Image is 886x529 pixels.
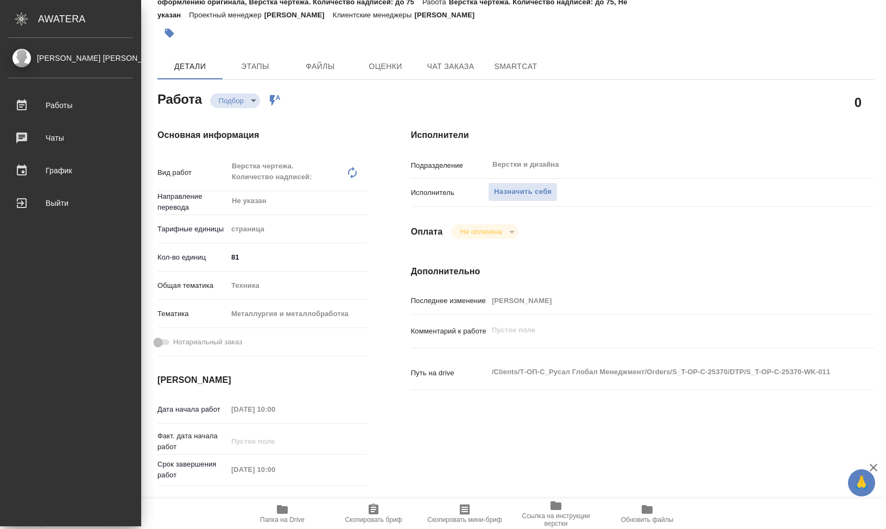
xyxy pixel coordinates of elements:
[157,431,227,452] p: Факт. дата начала работ
[8,97,133,114] div: Работы
[510,499,602,529] button: Ссылка на инструкции верстки
[8,52,133,64] div: [PERSON_NAME] [PERSON_NAME]
[173,337,242,348] span: Нотариальный заказ
[237,499,328,529] button: Папка на Drive
[411,160,488,171] p: Подразделение
[411,295,488,306] p: Последнее изменение
[157,252,227,263] p: Кол-во единиц
[8,162,133,179] div: График
[3,92,138,119] a: Работы
[227,401,322,417] input: Пустое поле
[157,374,368,387] h4: [PERSON_NAME]
[216,96,247,105] button: Подбор
[157,21,181,45] button: Добавить тэг
[488,363,836,381] textarea: /Clients/Т-ОП-С_Русал Глобал Менеджмент/Orders/S_T-OP-C-25370/DTP/S_T-OP-C-25370-WK-011
[3,157,138,184] a: График
[411,129,874,142] h4: Исполнители
[621,516,674,524] span: Обновить файлы
[411,187,488,198] p: Исполнитель
[848,469,875,496] button: 🙏
[427,516,502,524] span: Скопировать мини-бриф
[227,276,368,295] div: Техника
[294,60,346,73] span: Файлы
[157,404,227,415] p: Дата начала работ
[227,305,368,323] div: Металлургия и металлобработка
[359,60,412,73] span: Оценки
[157,129,368,142] h4: Основная информация
[157,308,227,319] p: Тематика
[38,8,141,30] div: AWATERA
[227,220,368,238] div: страница
[227,433,322,449] input: Пустое поле
[414,11,483,19] p: [PERSON_NAME]
[411,265,874,278] h4: Дополнительно
[3,190,138,217] a: Выйти
[411,368,488,379] p: Путь на drive
[229,60,281,73] span: Этапы
[490,60,542,73] span: SmartCat
[488,293,836,308] input: Пустое поле
[411,326,488,337] p: Комментарий к работе
[517,512,595,527] span: Ссылка на инструкции верстки
[411,225,443,238] h4: Оплата
[494,186,552,198] span: Назначить себя
[157,89,202,108] h2: Работа
[3,124,138,152] a: Чаты
[157,280,227,291] p: Общая тематика
[157,459,227,481] p: Срок завершения работ
[8,130,133,146] div: Чаты
[157,167,227,178] p: Вид работ
[855,93,862,111] h2: 0
[328,499,419,529] button: Скопировать бриф
[8,195,133,211] div: Выйти
[210,93,260,108] div: Подбор
[451,224,518,239] div: Подбор
[852,471,871,494] span: 🙏
[419,499,510,529] button: Скопировать мини-бриф
[227,462,322,477] input: Пустое поле
[189,11,264,19] p: Проектный менеджер
[345,516,402,524] span: Скопировать бриф
[457,227,505,236] button: Не оплачена
[333,11,415,19] p: Клиентские менеджеры
[260,516,305,524] span: Папка на Drive
[264,11,333,19] p: [PERSON_NAME]
[425,60,477,73] span: Чат заказа
[488,182,558,201] button: Назначить себя
[157,224,227,235] p: Тарифные единицы
[227,249,368,265] input: ✎ Введи что-нибудь
[164,60,216,73] span: Детали
[602,499,693,529] button: Обновить файлы
[157,191,227,213] p: Направление перевода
